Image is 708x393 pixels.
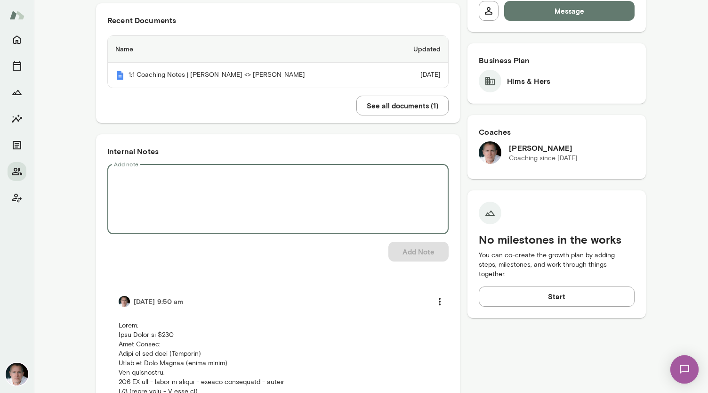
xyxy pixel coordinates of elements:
button: Growth Plan [8,83,26,102]
img: Mike Lane [6,363,28,385]
td: [DATE] [390,63,448,88]
button: Insights [8,109,26,128]
img: Mento [9,6,24,24]
button: Client app [8,188,26,207]
h6: Internal Notes [107,146,449,157]
button: Members [8,162,26,181]
button: Start [479,287,635,306]
h6: [DATE] 9:50 am [134,297,183,306]
th: Updated [390,36,448,63]
button: more [430,292,450,311]
h6: [PERSON_NAME] [509,142,578,154]
h6: Coaches [479,126,635,138]
p: You can co-create the growth plan by adding steps, milestones, and work through things together. [479,251,635,279]
img: Mike Lane [479,141,501,164]
button: Message [504,1,635,21]
button: Home [8,30,26,49]
img: Mento [115,71,125,80]
p: Coaching since [DATE] [509,154,578,163]
img: Mike Lane [119,296,130,307]
th: Name [108,36,390,63]
label: Add note [114,160,138,168]
button: See all documents (1) [356,96,449,115]
button: Sessions [8,57,26,75]
h6: Business Plan [479,55,635,66]
th: 1:1 Coaching Notes | [PERSON_NAME] <> [PERSON_NAME] [108,63,390,88]
h6: Hims & Hers [507,75,550,87]
button: Documents [8,136,26,155]
h6: Recent Documents [107,15,449,26]
h5: No milestones in the works [479,232,635,247]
